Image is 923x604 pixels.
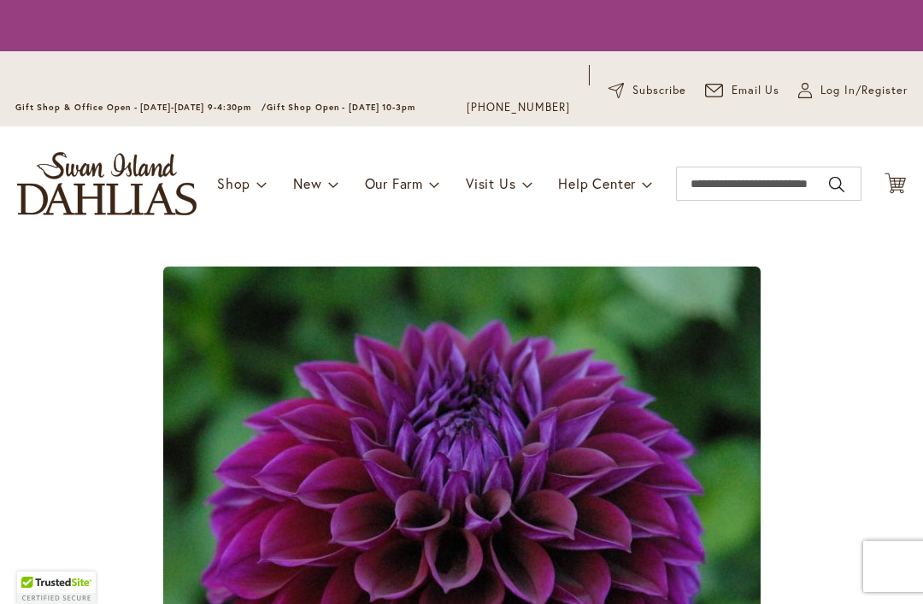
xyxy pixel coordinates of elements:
[217,174,250,192] span: Shop
[15,102,267,113] span: Gift Shop & Office Open - [DATE]-[DATE] 9-4:30pm /
[798,82,908,99] a: Log In/Register
[820,82,908,99] span: Log In/Register
[365,174,423,192] span: Our Farm
[466,174,515,192] span: Visit Us
[558,174,636,192] span: Help Center
[829,171,844,198] button: Search
[17,152,197,215] a: store logo
[467,99,570,116] a: [PHONE_NUMBER]
[632,82,686,99] span: Subscribe
[705,82,780,99] a: Email Us
[13,543,61,591] iframe: Launch Accessibility Center
[267,102,415,113] span: Gift Shop Open - [DATE] 10-3pm
[293,174,321,192] span: New
[608,82,686,99] a: Subscribe
[732,82,780,99] span: Email Us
